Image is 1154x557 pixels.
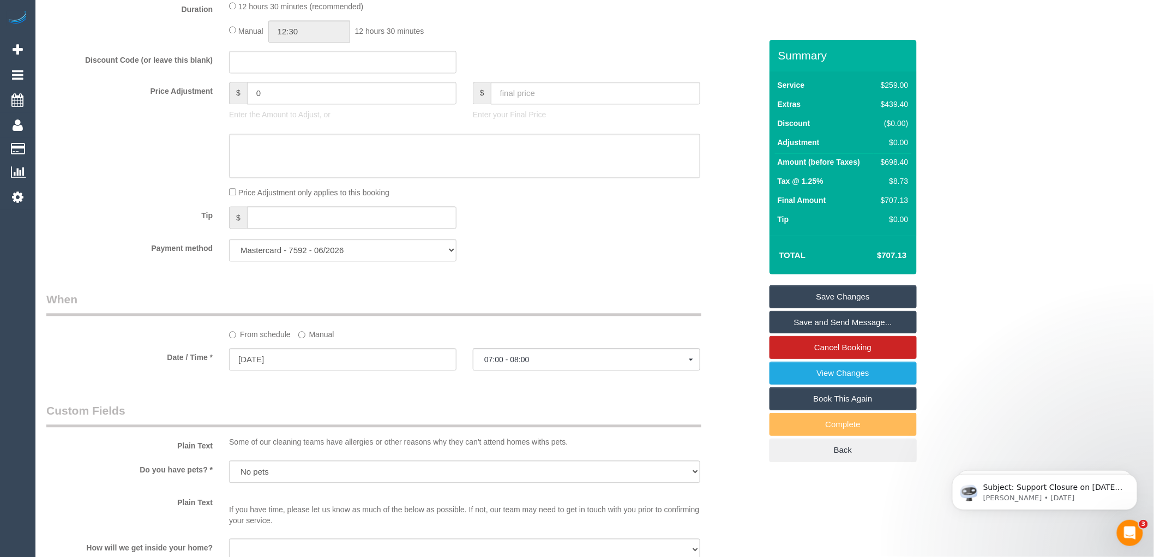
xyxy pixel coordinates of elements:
[229,348,456,370] input: DD/MM/YYYY
[298,325,334,340] label: Manual
[778,99,801,110] label: Extras
[38,493,221,508] label: Plain Text
[778,176,824,187] label: Tax @ 1.25%
[778,49,911,62] h3: Summary
[38,51,221,65] label: Discount Code (or leave this blank)
[1117,520,1143,546] iframe: Intercom live chat
[770,439,917,462] a: Back
[936,451,1154,528] iframe: Intercom notifications message
[38,348,221,363] label: Date / Time *
[778,157,860,167] label: Amount (before Taxes)
[770,362,917,385] a: View Changes
[238,26,263,35] span: Manual
[770,336,917,359] a: Cancel Booking
[229,109,456,120] p: Enter the Amount to Adjust, or
[778,214,789,225] label: Tip
[229,206,247,229] span: $
[779,250,806,260] strong: Total
[778,137,820,148] label: Adjustment
[229,331,236,338] input: From schedule
[876,214,908,225] div: $0.00
[7,11,28,26] img: Automaid Logo
[778,195,826,206] label: Final Amount
[876,195,908,206] div: $707.13
[238,188,389,197] span: Price Adjustment only applies to this booking
[473,348,700,370] button: 07:00 - 08:00
[473,109,700,120] p: Enter your Final Price
[876,99,908,110] div: $439.40
[876,176,908,187] div: $8.73
[46,403,701,427] legend: Custom Fields
[229,325,291,340] label: From schedule
[876,157,908,167] div: $698.40
[38,538,221,553] label: How will we get inside your home?
[876,80,908,91] div: $259.00
[778,118,810,129] label: Discount
[770,387,917,410] a: Book This Again
[229,436,700,447] p: Some of our cleaning teams have allergies or other reasons why they can't attend homes withs pets.
[770,311,917,334] a: Save and Send Message...
[876,137,908,148] div: $0.00
[491,82,700,104] input: final price
[876,118,908,129] div: ($0.00)
[484,355,689,364] span: 07:00 - 08:00
[38,436,221,451] label: Plain Text
[473,82,491,104] span: $
[38,460,221,475] label: Do you have pets? *
[355,26,424,35] span: 12 hours 30 minutes
[238,2,364,11] span: 12 hours 30 minutes (recommended)
[229,493,700,526] p: If you have time, please let us know as much of the below as possible. If not, our team may need ...
[38,206,221,221] label: Tip
[298,331,305,338] input: Manual
[844,251,906,260] h4: $707.13
[770,285,917,308] a: Save Changes
[38,239,221,254] label: Payment method
[46,291,701,316] legend: When
[778,80,805,91] label: Service
[38,82,221,97] label: Price Adjustment
[229,82,247,104] span: $
[1139,520,1148,529] span: 3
